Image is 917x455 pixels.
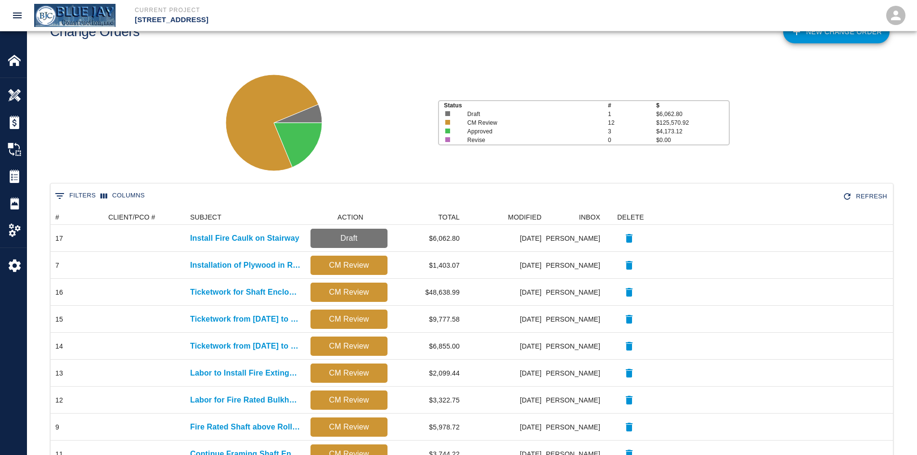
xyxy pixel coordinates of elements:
a: Fire Rated Shaft above Rolling Door at Garage [190,421,301,433]
div: $6,062.80 [392,225,465,252]
p: Draft [467,110,594,118]
p: Status [444,101,608,110]
div: [PERSON_NAME] [546,279,605,306]
div: [DATE] [465,360,546,387]
div: SUBJECT [185,209,306,225]
p: $4,173.12 [656,127,728,136]
div: # [55,209,59,225]
div: TOTAL [392,209,465,225]
div: [DATE] [465,252,546,279]
p: CM Review [314,313,384,325]
div: [DATE] [465,225,546,252]
p: Current Project [135,6,511,14]
p: CM Review [314,421,384,433]
button: Refresh [840,188,891,205]
iframe: Chat Widget [869,409,917,455]
a: Labor for Fire Rated Bulkhead in G1 [190,394,301,406]
p: $125,570.92 [656,118,728,127]
p: Revise [467,136,594,144]
p: 3 [608,127,656,136]
div: DELETE [617,209,644,225]
p: CM Review [314,286,384,298]
p: CM Review [314,367,384,379]
div: INBOX [579,209,600,225]
p: CM Review [314,394,384,406]
p: CM Review [314,260,384,271]
p: [STREET_ADDRESS] [135,14,511,26]
div: SUBJECT [190,209,221,225]
div: $3,322.75 [392,387,465,414]
p: 12 [608,118,656,127]
button: Show filters [52,188,98,204]
p: CM Review [467,118,594,127]
div: CLIENT/PCO # [108,209,155,225]
div: [PERSON_NAME] [546,414,605,441]
div: [PERSON_NAME] [546,360,605,387]
h1: Change Orders [50,24,140,40]
div: [DATE] [465,306,546,333]
div: Refresh the list [840,188,891,205]
div: $5,978.72 [392,414,465,441]
a: Install Fire Caulk on Stairway [190,233,299,244]
div: 15 [55,314,63,324]
div: $9,777.58 [392,306,465,333]
div: MODIFIED [465,209,546,225]
img: Blue Jay Construction LLC [34,4,116,26]
div: DELETE [605,209,653,225]
div: ACTION [306,209,392,225]
div: [DATE] [465,414,546,441]
p: $ [656,101,728,110]
a: Ticketwork from [DATE] to [DATE] [190,340,301,352]
div: CLIENT/PCO # [103,209,185,225]
div: ACTION [337,209,363,225]
div: [PERSON_NAME] [546,225,605,252]
p: CM Review [314,340,384,352]
a: Installation of Plywood in Ramp and Frame Platform in Lobby [190,260,301,271]
div: # [51,209,103,225]
div: INBOX [546,209,605,225]
div: $6,855.00 [392,333,465,360]
div: [PERSON_NAME] [546,333,605,360]
button: Select columns [98,188,147,203]
p: Approved [467,127,594,136]
a: Labor to Install Fire Extinguishers and Patching at [GEOGRAPHIC_DATA] [190,367,301,379]
div: MODIFIED [508,209,542,225]
a: New Change Order [783,20,890,43]
button: open drawer [6,4,29,27]
div: 7 [55,260,59,270]
div: $1,403.07 [392,252,465,279]
div: [DATE] [465,387,546,414]
div: [PERSON_NAME] [546,306,605,333]
div: [PERSON_NAME] [546,252,605,279]
p: Draft [314,233,384,244]
div: 9 [55,422,59,432]
div: $2,099.44 [392,360,465,387]
div: $48,638.99 [392,279,465,306]
a: Ticketwork from [DATE] to [DATE] [190,313,301,325]
div: [DATE] [465,333,546,360]
p: $6,062.80 [656,110,728,118]
div: 16 [55,287,63,297]
div: 17 [55,234,63,243]
div: [DATE] [465,279,546,306]
p: 1 [608,110,656,118]
a: Ticketwork for Shaft Enclosure for Gas Pipe [190,286,301,298]
p: 0 [608,136,656,144]
p: $0.00 [656,136,728,144]
div: 12 [55,395,63,405]
div: TOTAL [438,209,460,225]
div: [PERSON_NAME] [546,387,605,414]
p: # [608,101,656,110]
div: 13 [55,368,63,378]
div: 14 [55,341,63,351]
